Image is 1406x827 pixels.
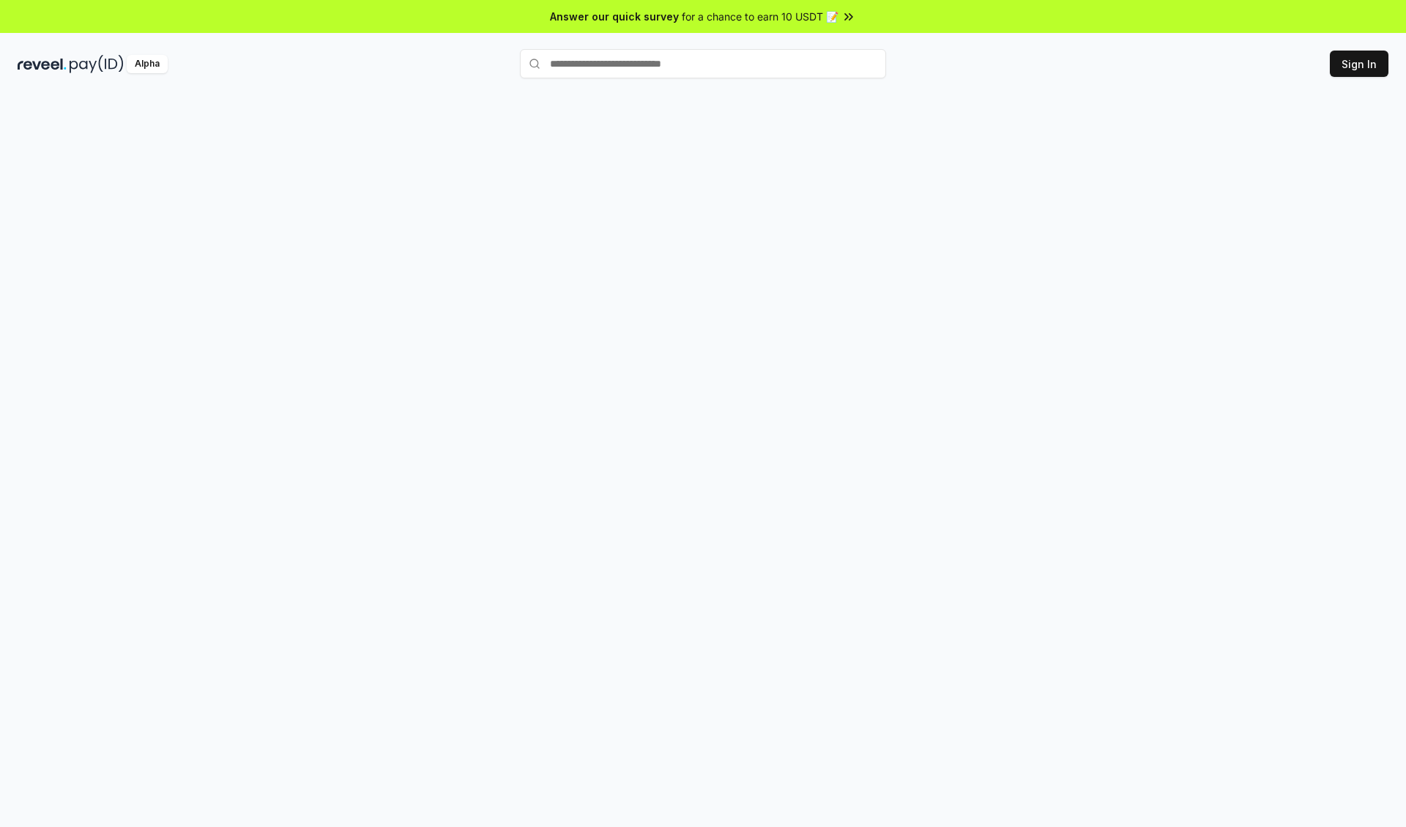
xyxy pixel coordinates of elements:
img: reveel_dark [18,55,67,73]
div: Alpha [127,55,168,73]
span: for a chance to earn 10 USDT 📝 [682,9,838,24]
span: Answer our quick survey [550,9,679,24]
img: pay_id [70,55,124,73]
button: Sign In [1330,51,1388,77]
